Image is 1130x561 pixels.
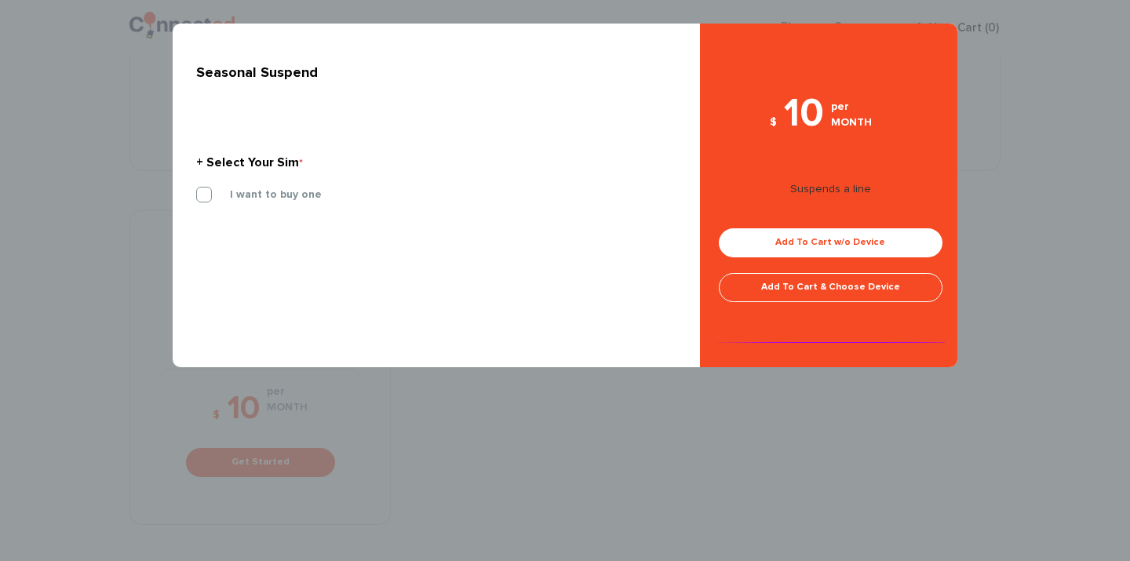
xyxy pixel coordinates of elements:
[831,115,872,130] i: MONTH
[770,117,777,128] span: $
[196,150,665,175] div: + Select Your Sim
[831,99,872,115] i: per
[206,188,322,202] label: I want to buy one
[1052,486,1130,561] iframe: Chat Widget
[719,228,942,257] a: Add To Cart w/o Device
[196,59,665,87] div: Seasonal Suspend
[784,94,824,134] span: 10
[719,273,942,302] a: Add To Cart & Choose Device
[716,181,946,197] ul: Suspends a line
